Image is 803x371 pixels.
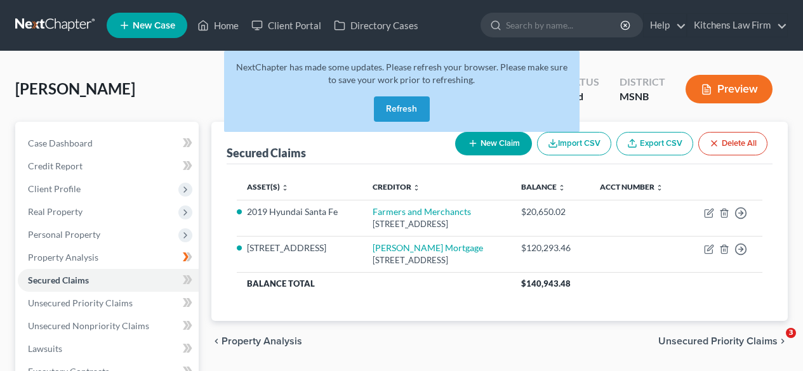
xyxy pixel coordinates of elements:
[786,328,796,338] span: 3
[18,292,199,315] a: Unsecured Priority Claims
[658,336,788,346] button: Unsecured Priority Claims chevron_right
[18,155,199,178] a: Credit Report
[18,337,199,360] a: Lawsuits
[373,218,500,230] div: [STREET_ADDRESS]
[521,205,580,218] div: $20,650.02
[245,14,328,37] a: Client Portal
[18,315,199,337] a: Unsecured Nonpriority Claims
[562,75,599,89] div: Status
[562,89,599,104] div: Lead
[28,160,83,171] span: Credit Report
[236,62,567,85] span: NextChapter has made some updates. Please refresh your browser. Please make sure to save your wor...
[18,269,199,292] a: Secured Claims
[211,336,222,346] i: chevron_left
[28,229,100,240] span: Personal Property
[620,75,665,89] div: District
[620,89,665,104] div: MSNB
[658,336,778,346] span: Unsecured Priority Claims
[328,14,425,37] a: Directory Cases
[506,13,622,37] input: Search by name...
[521,242,580,254] div: $120,293.46
[28,138,93,148] span: Case Dashboard
[28,252,98,263] span: Property Analysis
[18,132,199,155] a: Case Dashboard
[644,14,686,37] a: Help
[373,206,471,217] a: Farmers and Merchancts
[558,184,566,192] i: unfold_more
[455,132,532,155] button: New Claim
[760,328,790,358] iframe: Intercom live chat
[247,242,352,254] li: [STREET_ADDRESS]
[281,184,289,192] i: unfold_more
[656,184,663,192] i: unfold_more
[28,275,89,285] span: Secured Claims
[373,254,500,266] div: [STREET_ADDRESS]
[28,343,62,354] span: Lawsuits
[28,320,149,331] span: Unsecured Nonpriority Claims
[616,132,693,155] a: Export CSV
[521,182,566,192] a: Balance unfold_more
[373,182,420,192] a: Creditor unfold_more
[373,242,483,253] a: [PERSON_NAME] Mortgage
[374,96,430,122] button: Refresh
[211,336,302,346] button: chevron_left Property Analysis
[537,132,611,155] button: Import CSV
[15,79,135,98] span: [PERSON_NAME]
[191,14,245,37] a: Home
[28,183,81,194] span: Client Profile
[222,336,302,346] span: Property Analysis
[18,246,199,269] a: Property Analysis
[686,75,773,103] button: Preview
[28,297,133,308] span: Unsecured Priority Claims
[698,132,767,155] button: Delete All
[133,21,175,30] span: New Case
[247,205,352,218] li: 2019 Hyundai Santa Fe
[600,182,663,192] a: Acct Number unfold_more
[28,206,83,217] span: Real Property
[237,272,510,295] th: Balance Total
[227,145,306,160] div: Secured Claims
[413,184,420,192] i: unfold_more
[521,278,571,289] span: $140,943.48
[247,182,289,192] a: Asset(s) unfold_more
[687,14,787,37] a: Kitchens Law Firm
